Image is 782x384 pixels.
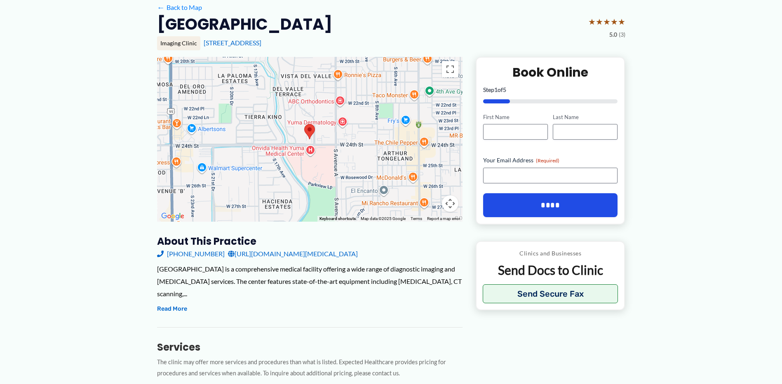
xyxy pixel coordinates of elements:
span: Map data ©2025 Google [361,216,406,221]
span: ★ [588,14,596,29]
p: Step of [483,87,618,93]
p: Clinics and Businesses [483,248,618,259]
button: Send Secure Fax [483,284,618,303]
a: Report a map error [427,216,460,221]
span: 5.0 [609,29,617,40]
a: [STREET_ADDRESS] [204,39,261,47]
a: [URL][DOMAIN_NAME][MEDICAL_DATA] [228,248,358,260]
button: Keyboard shortcuts [319,216,356,222]
button: Map camera controls [442,195,458,212]
span: 5 [503,86,506,93]
h3: About this practice [157,235,463,248]
h3: Services [157,341,463,354]
label: First Name [483,113,548,121]
p: The clinic may offer more services and procedures than what is listed. Expected Healthcare provid... [157,357,463,379]
span: (3) [619,29,625,40]
div: [GEOGRAPHIC_DATA] is a comprehensive medical facility offering a wide range of diagnostic imaging... [157,263,463,300]
a: Open this area in Google Maps (opens a new window) [159,211,186,222]
span: ★ [603,14,611,29]
span: 1 [494,86,498,93]
label: Last Name [553,113,618,121]
button: Read More [157,304,187,314]
h2: Book Online [483,64,618,80]
a: ←Back to Map [157,1,202,14]
p: Send Docs to Clinic [483,262,618,278]
label: Your Email Address [483,156,618,164]
span: ★ [611,14,618,29]
span: ★ [596,14,603,29]
a: Terms (opens in new tab) [411,216,422,221]
span: ← [157,3,165,11]
a: [PHONE_NUMBER] [157,248,225,260]
div: Imaging Clinic [157,36,200,50]
h2: [GEOGRAPHIC_DATA] [157,14,332,34]
span: (Required) [536,157,559,164]
button: Toggle fullscreen view [442,61,458,77]
span: ★ [618,14,625,29]
img: Google [159,211,186,222]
